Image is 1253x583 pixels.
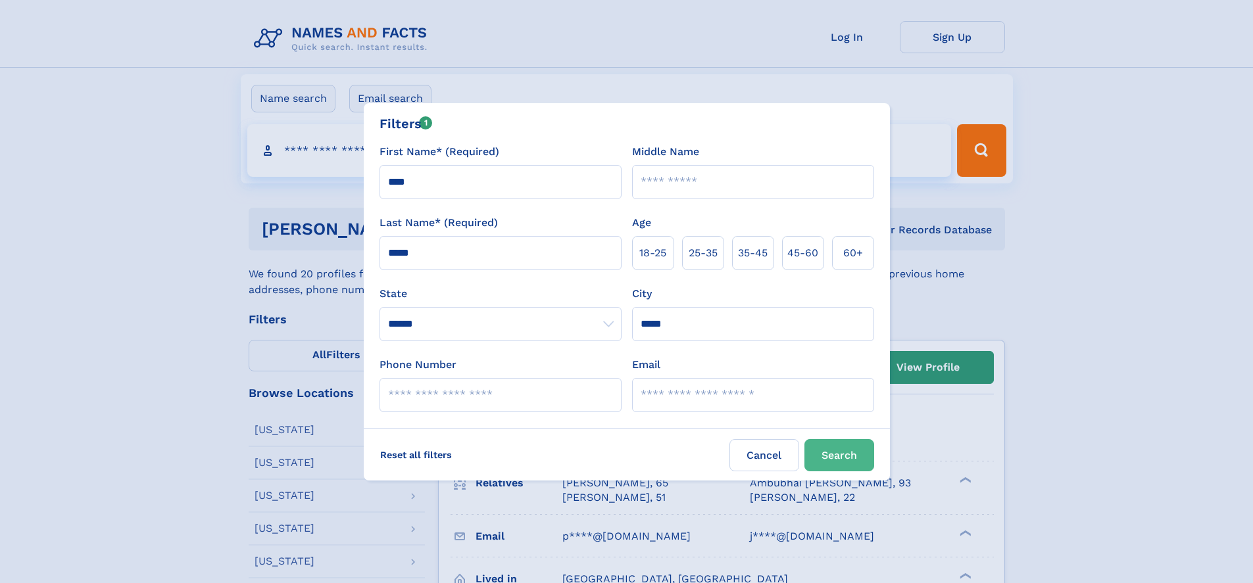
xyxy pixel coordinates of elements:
[380,215,498,231] label: Last Name* (Required)
[804,439,874,471] button: Search
[738,245,768,261] span: 35‑45
[843,245,863,261] span: 60+
[632,215,651,231] label: Age
[380,114,433,133] div: Filters
[632,144,699,160] label: Middle Name
[689,245,718,261] span: 25‑35
[380,357,456,373] label: Phone Number
[639,245,666,261] span: 18‑25
[787,245,818,261] span: 45‑60
[372,439,460,471] label: Reset all filters
[632,357,660,373] label: Email
[729,439,799,471] label: Cancel
[632,286,652,302] label: City
[380,144,499,160] label: First Name* (Required)
[380,286,622,302] label: State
